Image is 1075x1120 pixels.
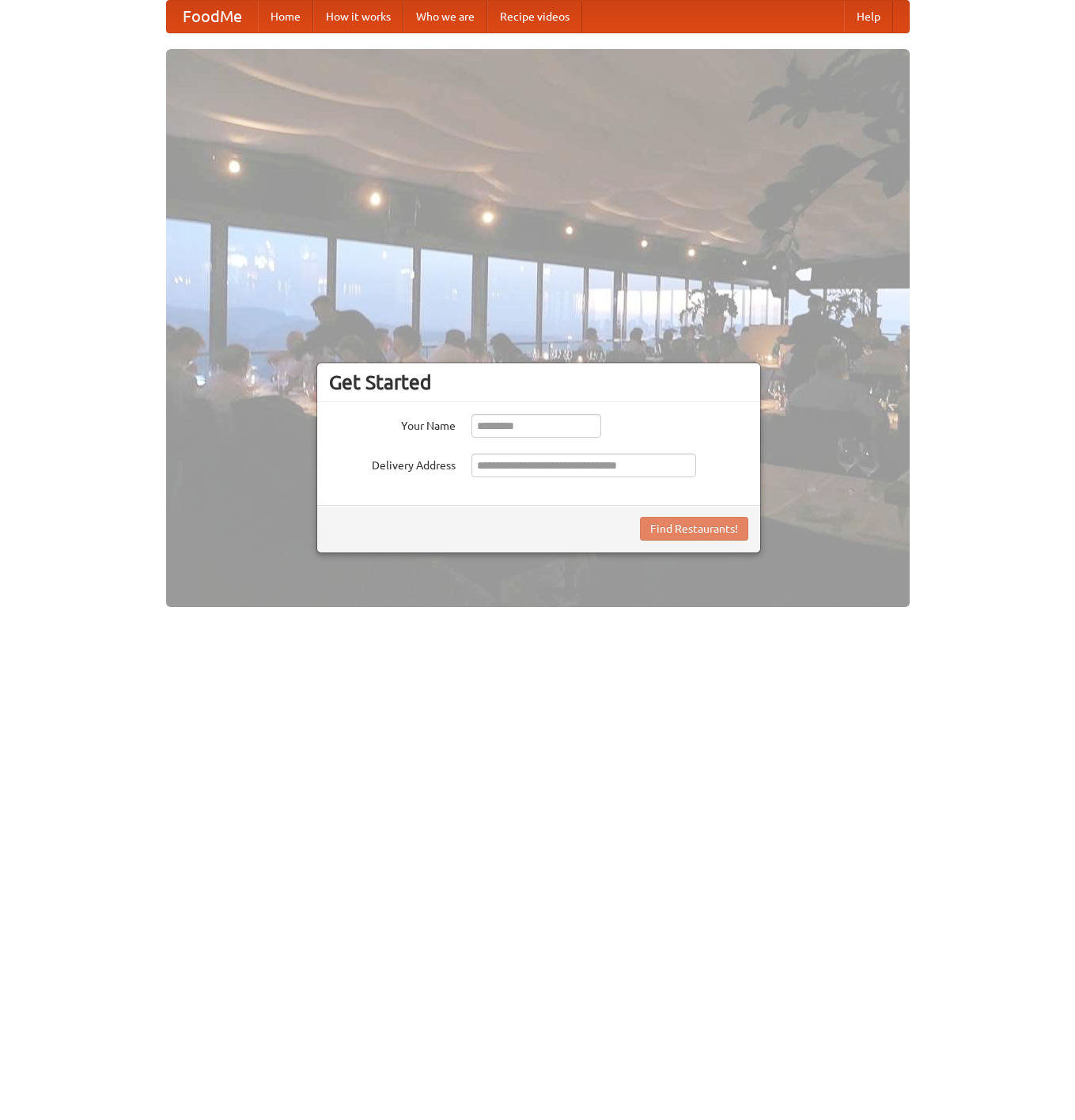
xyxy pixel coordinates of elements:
[313,1,403,32] a: How it works
[258,1,313,32] a: Home
[167,1,258,32] a: FoodMe
[329,414,456,434] label: Your Name
[844,1,893,32] a: Help
[329,454,456,473] label: Delivery Address
[640,517,748,541] button: Find Restaurants!
[403,1,487,32] a: Who we are
[487,1,582,32] a: Recipe videos
[329,370,748,394] h3: Get Started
